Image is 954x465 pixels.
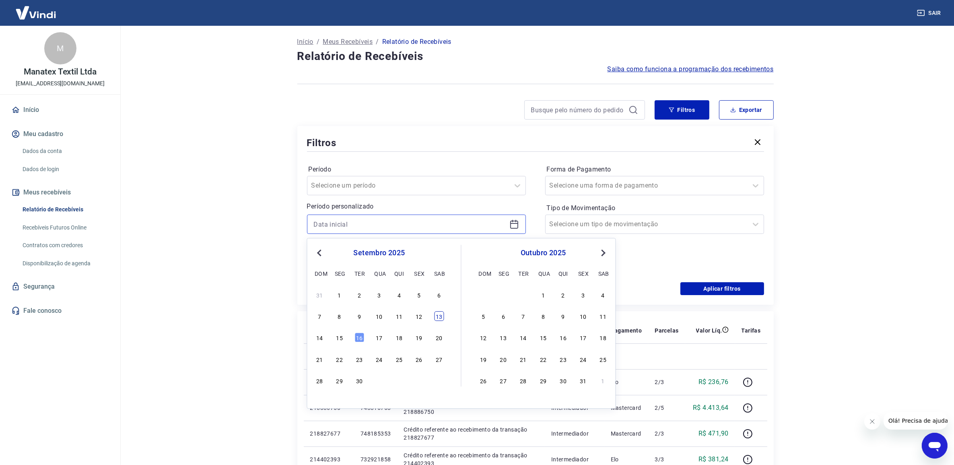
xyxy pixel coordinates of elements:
div: Choose domingo, 26 de outubro de 2025 [478,376,488,385]
div: Choose sexta-feira, 3 de outubro de 2025 [578,290,588,300]
a: Fale conosco [10,302,111,320]
iframe: Botão para abrir a janela de mensagens [922,433,948,459]
iframe: Fechar mensagem [864,413,880,430]
p: Período personalizado [307,202,526,211]
div: Choose quinta-feira, 30 de outubro de 2025 [558,376,568,385]
p: Tarifas [742,327,761,335]
p: 2/5 [655,404,678,412]
p: / [376,37,379,47]
div: Choose segunda-feira, 1 de setembro de 2025 [335,290,344,300]
p: Início [297,37,313,47]
div: Choose quinta-feira, 11 de setembro de 2025 [394,311,404,321]
a: Disponibilização de agenda [19,255,111,272]
div: qui [394,269,404,278]
a: Recebíveis Futuros Online [19,219,111,236]
div: Choose terça-feira, 9 de setembro de 2025 [354,311,364,321]
div: Choose quarta-feira, 3 de setembro de 2025 [375,290,384,300]
div: Choose sexta-feira, 17 de outubro de 2025 [578,333,588,343]
div: Choose sexta-feira, 19 de setembro de 2025 [414,333,424,343]
div: qua [538,269,548,278]
div: Choose sábado, 6 de setembro de 2025 [434,290,444,300]
div: Choose domingo, 7 de setembro de 2025 [315,311,324,321]
p: Intermediador [551,430,598,438]
p: Mastercard [611,430,642,438]
div: Choose segunda-feira, 13 de outubro de 2025 [499,333,508,343]
div: ter [519,269,528,278]
div: Choose sábado, 4 de outubro de 2025 [434,376,444,385]
div: Choose sexta-feira, 3 de outubro de 2025 [414,376,424,385]
div: seg [499,269,508,278]
a: Meus Recebíveis [323,37,373,47]
div: Choose sexta-feira, 31 de outubro de 2025 [578,376,588,385]
button: Next Month [599,248,608,258]
div: Choose domingo, 21 de setembro de 2025 [315,354,324,364]
a: Dados da conta [19,143,111,159]
div: Choose terça-feira, 30 de setembro de 2025 [354,376,364,385]
label: Forma de Pagamento [547,165,762,174]
div: sex [414,269,424,278]
p: R$ 236,76 [699,377,729,387]
div: Choose quarta-feira, 29 de outubro de 2025 [538,376,548,385]
div: Choose quinta-feira, 2 de outubro de 2025 [394,376,404,385]
div: Choose quinta-feira, 9 de outubro de 2025 [558,311,568,321]
div: Choose sábado, 27 de setembro de 2025 [434,354,444,364]
div: setembro 2025 [314,248,445,258]
a: Início [10,101,111,119]
div: ter [354,269,364,278]
div: sex [578,269,588,278]
div: Choose domingo, 5 de outubro de 2025 [478,311,488,321]
a: Relatório de Recebíveis [19,201,111,218]
div: Choose terça-feira, 14 de outubro de 2025 [519,333,528,343]
div: Choose sexta-feira, 24 de outubro de 2025 [578,354,588,364]
p: Relatório de Recebíveis [382,37,451,47]
div: Choose terça-feira, 7 de outubro de 2025 [519,311,528,321]
div: Choose domingo, 28 de setembro de 2025 [478,290,488,300]
div: Choose sexta-feira, 12 de setembro de 2025 [414,311,424,321]
button: Aplicar filtros [680,282,764,295]
p: Parcelas [655,327,678,335]
div: Choose quarta-feira, 22 de outubro de 2025 [538,354,548,364]
div: Choose quarta-feira, 24 de setembro de 2025 [375,354,384,364]
h5: Filtros [307,136,337,149]
div: Choose segunda-feira, 6 de outubro de 2025 [499,311,508,321]
button: Filtros [655,100,709,120]
p: 214402393 [310,455,348,463]
div: M [44,32,76,64]
div: Choose quinta-feira, 25 de setembro de 2025 [394,354,404,364]
input: Busque pelo número do pedido [531,104,625,116]
button: Meus recebíveis [10,184,111,201]
div: Choose terça-feira, 21 de outubro de 2025 [519,354,528,364]
div: Choose domingo, 31 de agosto de 2025 [315,290,324,300]
p: R$ 4.413,64 [693,403,728,413]
p: Elo [611,455,642,463]
div: Choose sexta-feira, 10 de outubro de 2025 [578,311,588,321]
div: Choose segunda-feira, 27 de outubro de 2025 [499,376,508,385]
div: Choose terça-feira, 23 de setembro de 2025 [354,354,364,364]
div: Choose terça-feira, 28 de outubro de 2025 [519,376,528,385]
div: Choose sábado, 1 de novembro de 2025 [598,376,608,385]
div: Choose sábado, 13 de setembro de 2025 [434,311,444,321]
p: 218827677 [310,430,348,438]
div: Choose segunda-feira, 22 de setembro de 2025 [335,354,344,364]
p: 3/3 [655,455,678,463]
div: Choose segunda-feira, 8 de setembro de 2025 [335,311,344,321]
label: Período [309,165,524,174]
div: Choose sexta-feira, 5 de setembro de 2025 [414,290,424,300]
img: Vindi [10,0,62,25]
div: Choose domingo, 14 de setembro de 2025 [315,333,324,343]
div: Choose quarta-feira, 10 de setembro de 2025 [375,311,384,321]
p: 2/3 [655,378,678,386]
div: Choose quarta-feira, 8 de outubro de 2025 [538,311,548,321]
div: outubro 2025 [478,248,609,258]
div: Choose quinta-feira, 2 de outubro de 2025 [558,290,568,300]
a: Saiba como funciona a programação dos recebimentos [608,64,774,74]
div: Choose quinta-feira, 4 de setembro de 2025 [394,290,404,300]
h4: Relatório de Recebíveis [297,48,774,64]
div: Choose sábado, 25 de outubro de 2025 [598,354,608,364]
button: Meu cadastro [10,125,111,143]
div: month 2025-10 [478,289,609,386]
div: Choose sábado, 11 de outubro de 2025 [598,311,608,321]
div: seg [335,269,344,278]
